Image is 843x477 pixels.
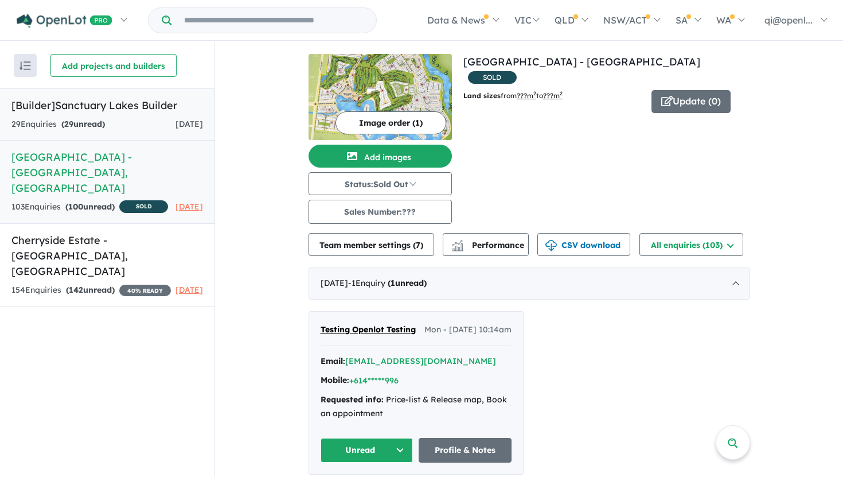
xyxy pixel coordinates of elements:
span: 1 [391,278,395,288]
button: Performance [443,233,529,256]
span: SOLD [468,71,517,84]
span: 40 % READY [119,285,171,296]
u: ??? m [517,91,536,100]
button: Add projects and builders [50,54,177,77]
img: download icon [545,240,557,251]
button: Image order (1) [335,111,446,134]
p: from [463,90,643,102]
span: 29 [64,119,73,129]
img: bar-chart.svg [452,243,463,251]
a: Testing Openlot Testing [321,323,416,337]
span: Testing Openlot Testing [321,324,416,335]
b: Land sizes [463,91,501,100]
span: [DATE] [175,285,203,295]
button: Add images [309,145,452,168]
span: to [536,91,563,100]
h5: [Builder] Sanctuary Lakes Builder [11,98,203,113]
strong: Mobile: [321,375,349,385]
span: 7 [416,240,420,250]
span: Mon - [DATE] 10:14am [424,323,512,337]
sup: 2 [533,90,536,96]
div: Price-list & Release map, Book an appointment [321,393,512,421]
strong: Email: [321,356,345,366]
h5: Cherryside Estate - [GEOGRAPHIC_DATA] , [GEOGRAPHIC_DATA] [11,232,203,279]
button: Unread [321,438,413,463]
strong: ( unread) [388,278,427,288]
a: Profile & Notes [419,438,512,463]
span: SOLD [119,200,168,213]
div: 103 Enquir ies [11,200,168,215]
span: [DATE] [175,119,203,129]
a: [GEOGRAPHIC_DATA] - [GEOGRAPHIC_DATA] [463,55,700,68]
button: Update (0) [651,90,731,113]
button: All enquiries (103) [639,233,743,256]
div: [DATE] [309,267,750,300]
h5: [GEOGRAPHIC_DATA] - [GEOGRAPHIC_DATA] , [GEOGRAPHIC_DATA] [11,149,203,196]
button: Status:Sold Out [309,172,452,195]
span: - 1 Enquir y [348,278,427,288]
strong: ( unread) [66,285,115,295]
img: Sanctuary Lakes Estate - Point Cook [309,54,452,140]
img: line-chart.svg [452,240,462,246]
sup: 2 [560,90,563,96]
strong: ( unread) [65,201,115,212]
img: sort.svg [19,61,31,70]
button: CSV download [537,233,630,256]
div: 29 Enquir ies [11,118,105,131]
strong: Requested info: [321,394,384,405]
span: 100 [68,201,83,212]
img: Openlot PRO Logo White [17,14,112,28]
button: [EMAIL_ADDRESS][DOMAIN_NAME] [345,355,496,367]
u: ???m [543,91,563,100]
span: 142 [69,285,83,295]
span: qi@openl... [764,14,813,26]
button: Team member settings (7) [309,233,434,256]
button: Sales Number:??? [309,200,452,224]
div: 154 Enquir ies [11,284,171,297]
strong: ( unread) [61,119,105,129]
input: Try estate name, suburb, builder or developer [174,8,374,33]
span: [DATE] [175,201,203,212]
span: Performance [454,240,524,250]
